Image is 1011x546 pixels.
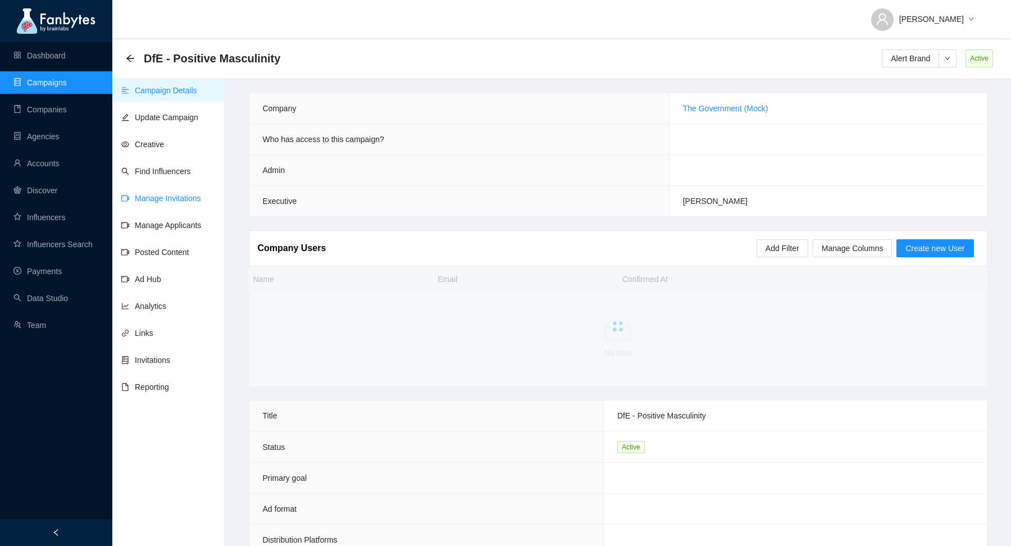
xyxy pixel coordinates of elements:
[263,504,297,513] span: Ad format
[905,242,964,254] span: Create new User
[52,529,60,536] span: left
[121,275,161,284] a: video-cameraAd Hub
[121,140,164,149] a: eyeCreative
[13,294,68,303] a: searchData Studio
[13,132,60,141] a: containerAgencies
[13,105,67,114] a: bookCompanies
[13,267,62,276] a: pay-circlePayments
[121,356,170,365] a: hddInvitations
[126,54,135,63] div: Back
[13,78,67,87] a: databaseCampaigns
[263,535,338,544] span: Distribution Platforms
[876,12,889,26] span: user
[13,51,66,60] a: appstoreDashboard
[899,13,964,25] span: [PERSON_NAME]
[13,240,93,249] a: starInfluencers Search
[121,167,191,176] a: searchFind Influencers
[121,383,169,392] a: fileReporting
[121,86,197,95] a: align-leftCampaign Details
[263,411,277,420] span: Title
[683,197,748,206] span: [PERSON_NAME]
[862,6,983,24] button: [PERSON_NAME]down
[939,56,956,61] span: down
[121,194,201,203] a: video-cameraManage Invitations
[121,329,153,338] a: linkLinks
[263,197,297,206] span: Executive
[966,49,993,67] span: Active
[263,443,285,452] span: Status
[144,49,280,67] span: DfE - Positive Masculinity
[766,242,799,254] span: Add Filter
[258,241,326,255] article: Company Users
[126,54,135,63] span: arrow-left
[757,239,808,257] button: Add Filter
[13,321,46,330] a: usergroup-addTeam
[939,49,957,67] button: down
[13,186,57,195] a: radar-chartDiscover
[121,248,189,257] a: video-cameraPosted Content
[683,104,768,113] a: The Government (Mock)
[121,113,198,122] a: editUpdate Campaign
[813,239,892,257] button: Manage Columns
[822,242,884,254] span: Manage Columns
[263,474,307,483] span: Primary goal
[263,104,297,113] span: Company
[891,52,930,65] span: Alert Brand
[13,159,60,168] a: userAccounts
[882,49,939,67] button: Alert Brand
[263,135,384,144] span: Who has access to this campaign?
[121,221,201,230] a: video-cameraManage Applicants
[121,302,166,311] a: line-chartAnalytics
[617,411,706,420] span: DfE - Positive Masculinity
[263,166,285,175] span: Admin
[896,239,973,257] button: Create new User
[13,213,65,222] a: starInfluencers
[617,441,645,453] span: Active
[968,16,974,23] span: down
